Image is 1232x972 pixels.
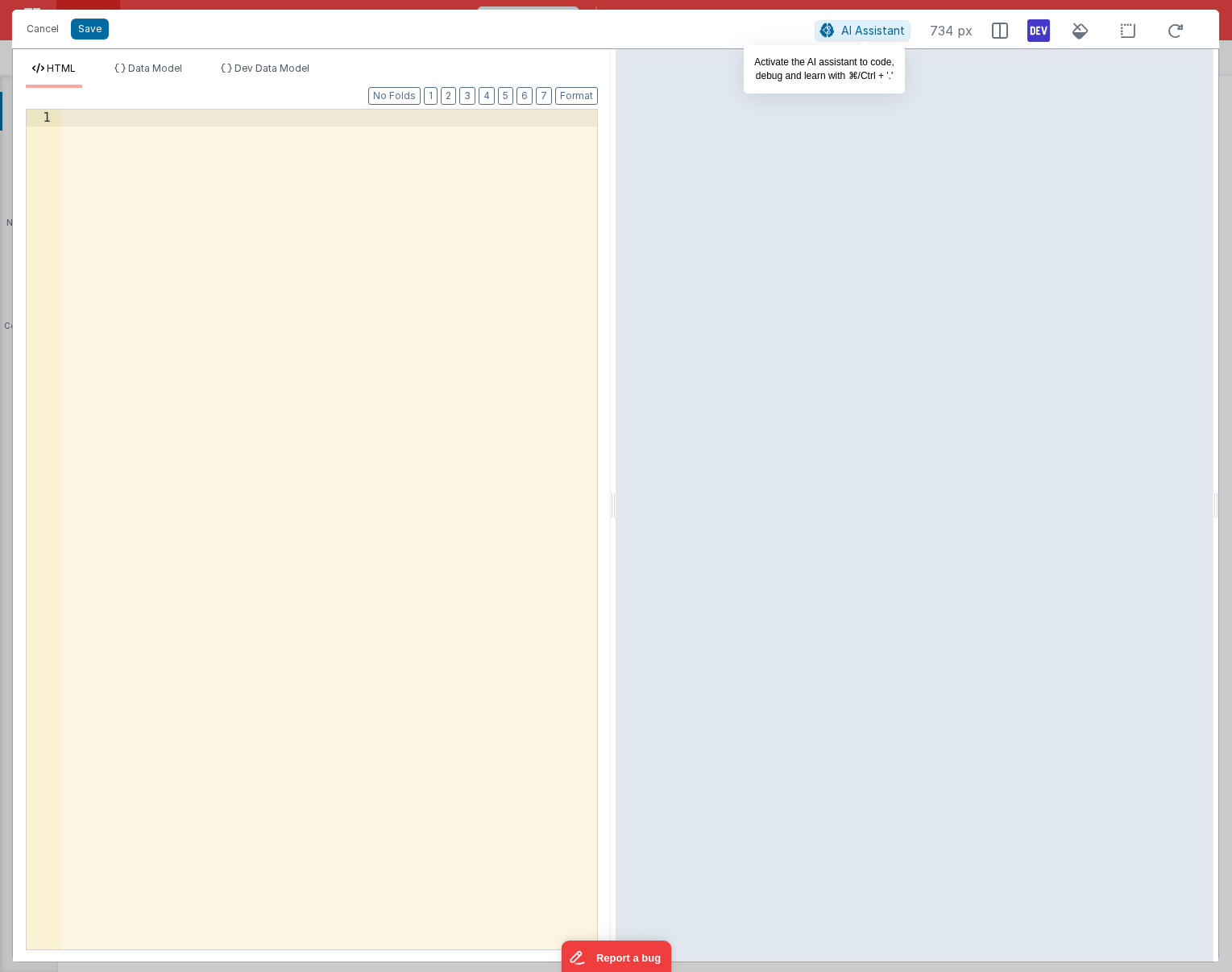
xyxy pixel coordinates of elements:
span: 734 px [930,21,973,40]
button: Cancel [19,18,67,40]
button: 4 [479,87,495,105]
span: Dev Data Model [234,62,309,74]
button: 6 [516,87,533,105]
button: 3 [459,87,475,105]
button: No Folds [368,87,421,105]
span: HTML [47,62,76,74]
button: 5 [498,87,513,105]
button: 7 [536,87,552,105]
span: Data Model [128,62,182,74]
button: 1 [424,87,438,105]
div: Activate the AI assistant to code, debug and learn with ⌘/Ctrl + '.' [744,45,905,93]
button: AI Assistant [815,20,911,41]
div: 1 [27,110,61,127]
button: Format [555,87,598,105]
button: Save [71,19,109,39]
span: AI Assistant [841,23,905,37]
button: 2 [441,87,456,105]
